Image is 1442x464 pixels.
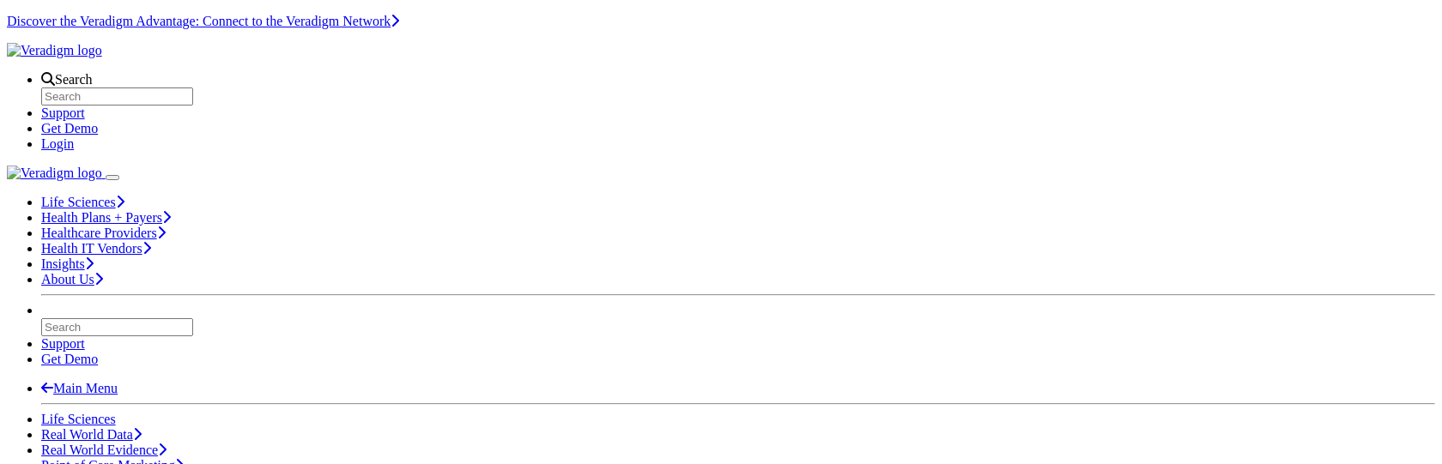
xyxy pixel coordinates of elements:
input: Search [41,318,193,336]
a: Real World Evidence [41,443,167,457]
a: Main Menu [41,381,118,395]
a: Get Demo [41,352,98,366]
span: Learn More [391,14,399,28]
img: Veradigm logo [7,166,102,181]
a: Support [41,336,85,351]
a: Insights [41,256,94,271]
a: Discover the Veradigm Advantage: Connect to the Veradigm NetworkLearn More [7,14,399,28]
a: Real World Data [41,427,142,442]
a: Life Sciences [41,412,116,426]
a: Healthcare Providers [41,226,166,240]
a: Search [41,72,93,87]
button: Toggle Navigation Menu [106,175,119,180]
a: About Us [41,272,103,286]
a: Get Demo [41,121,98,136]
a: Life Sciences [41,195,124,209]
img: Veradigm logo [7,43,102,58]
input: Search [41,87,193,105]
a: Health IT Vendors [41,241,151,256]
a: Veradigm logo [7,166,106,180]
a: Login [41,136,74,151]
section: Covid alert [7,14,1435,29]
a: Health Plans + Payers [41,210,171,225]
a: Support [41,105,85,120]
